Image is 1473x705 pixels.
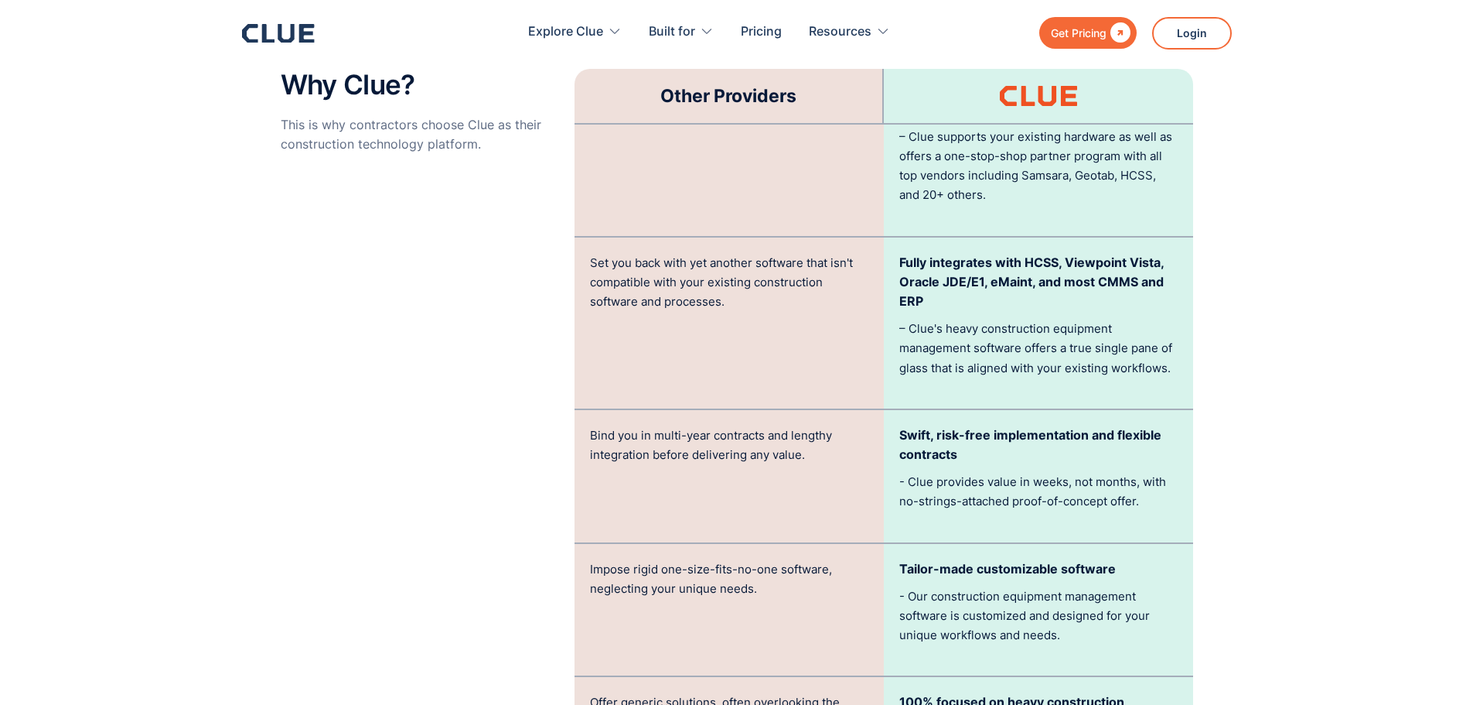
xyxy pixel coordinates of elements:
div: Built for [649,8,695,56]
p: - Clue provides value in weeks, not months, with no-strings-attached proof-of-concept offer. [899,472,1178,511]
p: Set you back with yet another software that isn't compatible with your existing construction soft... [590,253,868,312]
p: – Clue's heavy construction equipment management software offers a true single pane of glass that... [899,319,1178,378]
p: Swift, risk-free implementation and flexible contracts [899,426,1178,464]
p: – Clue supports your existing hardware as well as offers a one-stop-shop partner program with all... [899,127,1178,205]
h3: Other Providers [660,84,796,108]
p: Tailor-made customizable software [899,560,1178,579]
div:  [1106,23,1130,43]
div: Explore Clue [528,8,622,56]
p: This is why contractors choose Clue as their construction technology platform. [281,115,559,154]
a: Get Pricing [1039,17,1137,49]
h2: Why Clue? [281,70,559,100]
p: Fully integrates with HCSS, Viewpoint Vista, Oracle JDE/E1, eMaint, and most CMMS and ERP [899,253,1178,312]
div: Resources [809,8,890,56]
p: Impose rigid one-size-fits-no-one software, neglecting your unique needs. [590,560,868,598]
img: Clue logo orange [1000,86,1077,106]
p: Bind you in multi-year contracts and lengthy integration before delivering any value. [590,426,868,464]
div: Built for [649,8,714,56]
div: Get Pricing [1051,23,1106,43]
a: Login [1152,17,1232,50]
iframe: Chat Widget [1195,488,1473,705]
a: Pricing [741,8,782,56]
div: Resources [809,8,871,56]
div: Explore Clue [528,8,603,56]
p: - Our construction equipment management software is customized and designed for your unique workf... [899,587,1178,645]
